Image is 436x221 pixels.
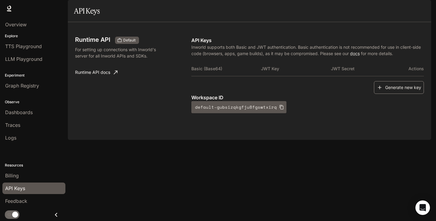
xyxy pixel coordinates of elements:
p: Inworld supports both Basic and JWT authentication. Basic authentication is not recommended for u... [191,44,424,57]
th: JWT Secret [331,61,401,76]
h1: API Keys [74,5,100,17]
div: Open Intercom Messenger [415,200,430,215]
button: Generate new key [374,81,424,94]
div: These keys will apply to your current workspace only [115,37,139,44]
th: JWT Key [261,61,331,76]
p: For setting up connections with Inworld's server for all Inworld APIs and SDKs. [75,46,159,59]
th: Basic (Base64) [191,61,261,76]
span: Default [121,38,138,43]
p: Workspace ID [191,94,424,101]
a: docs [350,51,360,56]
h3: Runtime API [75,37,110,43]
button: default-gubsizqkgfju8fgswtxirq [191,101,286,113]
a: Runtime API docs [73,66,120,78]
p: API Keys [191,37,424,44]
th: Actions [401,61,424,76]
